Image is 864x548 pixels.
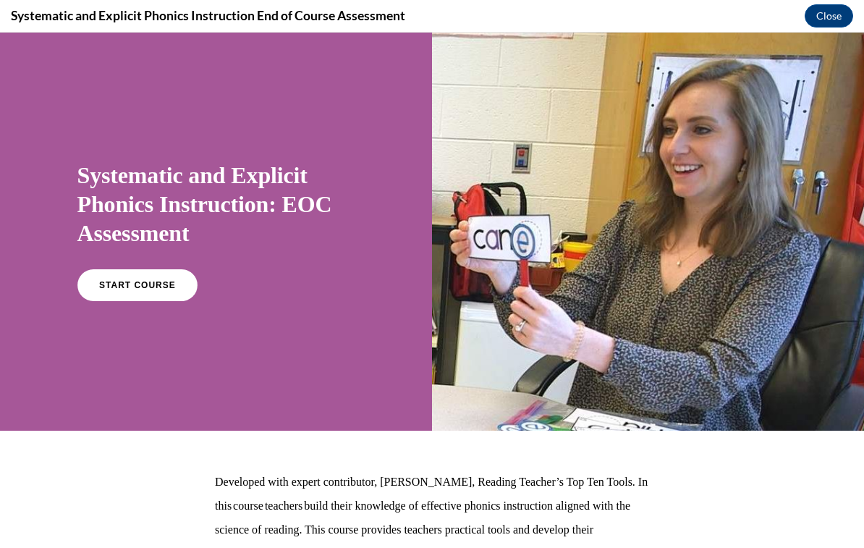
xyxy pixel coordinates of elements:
[77,128,355,215] h1: Systematic and Explicit Phonics Instruction: EOC Assessment
[805,4,853,28] button: Close
[77,237,198,269] a: START COURSE
[11,7,405,25] h4: Systematic and Explicit Phonics Instruction End of Course Assessment
[99,248,176,258] span: START COURSE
